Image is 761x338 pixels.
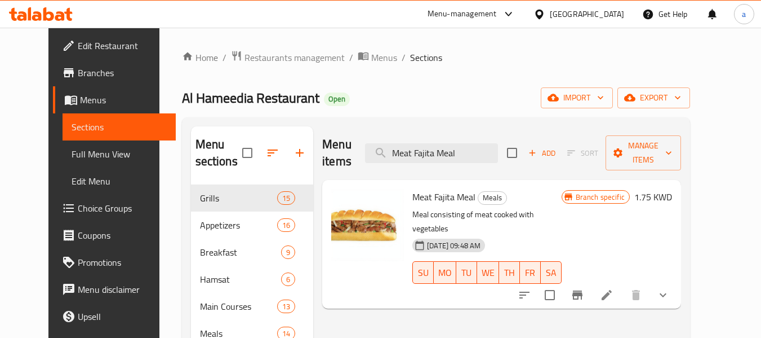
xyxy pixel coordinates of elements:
span: TH [504,265,515,281]
div: items [277,218,295,232]
button: SA [541,261,562,284]
span: 13 [278,301,295,312]
button: export [617,87,690,108]
a: Home [182,51,218,64]
p: Meal consisting of meat cooked with vegetables [412,208,561,236]
button: TU [456,261,477,284]
a: Choice Groups [53,195,176,222]
span: Add item [524,144,560,162]
button: Add section [286,139,313,166]
button: SU [412,261,434,284]
div: Grills15 [191,185,314,212]
span: Sections [410,51,442,64]
span: Branches [78,66,167,80]
a: Menu disclaimer [53,276,176,303]
span: Open [324,94,350,104]
span: Al Hameedia Restaurant [182,85,319,111]
span: Main Courses [200,300,277,313]
a: Sections [63,113,176,141]
div: Appetizers16 [191,212,314,239]
span: Menus [80,93,167,107]
span: Edit Menu [72,174,167,188]
button: Branch-specific-item [564,282,591,309]
span: Hamsat [200,273,281,286]
a: Branches [53,59,176,86]
span: Menu disclaimer [78,283,167,296]
a: Edit Menu [63,168,176,195]
nav: breadcrumb [182,50,690,65]
span: 16 [278,220,295,231]
div: Main Courses13 [191,293,314,320]
span: Meat Fajita Meal [412,188,475,205]
button: import [541,87,613,108]
a: Promotions [53,249,176,276]
h2: Menu items [322,136,351,170]
div: Open [324,93,350,106]
span: Add [527,147,557,160]
span: Appetizers [200,218,277,232]
span: 15 [278,193,295,204]
div: items [281,273,295,286]
span: Coupons [78,229,167,242]
button: WE [477,261,499,284]
a: Upsell [53,303,176,330]
span: SU [417,265,429,281]
div: [GEOGRAPHIC_DATA] [550,8,624,20]
div: Hamsat6 [191,266,314,293]
span: Sort sections [259,139,286,166]
span: [DATE] 09:48 AM [422,240,485,251]
div: Breakfast9 [191,239,314,266]
span: Upsell [78,310,167,323]
span: Choice Groups [78,201,167,215]
a: Edit Restaurant [53,32,176,59]
span: Breakfast [200,245,281,259]
span: Sections [72,120,167,134]
h2: Menu sections [195,136,243,170]
span: Edit Restaurant [78,39,167,52]
div: Menu-management [428,7,497,21]
button: Manage items [606,135,681,170]
span: 6 [282,274,295,285]
a: Edit menu item [600,288,613,302]
span: FR [524,265,536,281]
img: Meat Fajita Meal [331,189,403,261]
div: items [277,300,295,313]
div: Grills [200,191,277,205]
button: TH [499,261,520,284]
span: Select section first [560,144,606,162]
a: Menus [358,50,397,65]
span: Select all sections [235,141,259,165]
span: Promotions [78,256,167,269]
span: TU [461,265,473,281]
span: a [742,8,746,20]
input: search [365,143,498,163]
span: Full Menu View [72,147,167,161]
span: Restaurants management [244,51,345,64]
button: sort-choices [511,282,538,309]
h6: 1.75 KWD [634,189,672,205]
button: delete [622,282,649,309]
span: Menus [371,51,397,64]
button: Add [524,144,560,162]
span: Select to update [538,283,562,307]
button: MO [434,261,456,284]
span: Meals [478,191,506,204]
span: import [550,91,604,105]
a: Full Menu View [63,141,176,168]
li: / [349,51,353,64]
div: items [277,191,295,205]
li: / [222,51,226,64]
span: Branch specific [571,192,629,203]
span: WE [482,265,495,281]
span: Select section [500,141,524,165]
button: FR [520,261,541,284]
button: show more [649,282,677,309]
span: MO [438,265,452,281]
div: items [281,245,295,259]
span: Manage items [615,139,672,167]
li: / [402,51,406,64]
